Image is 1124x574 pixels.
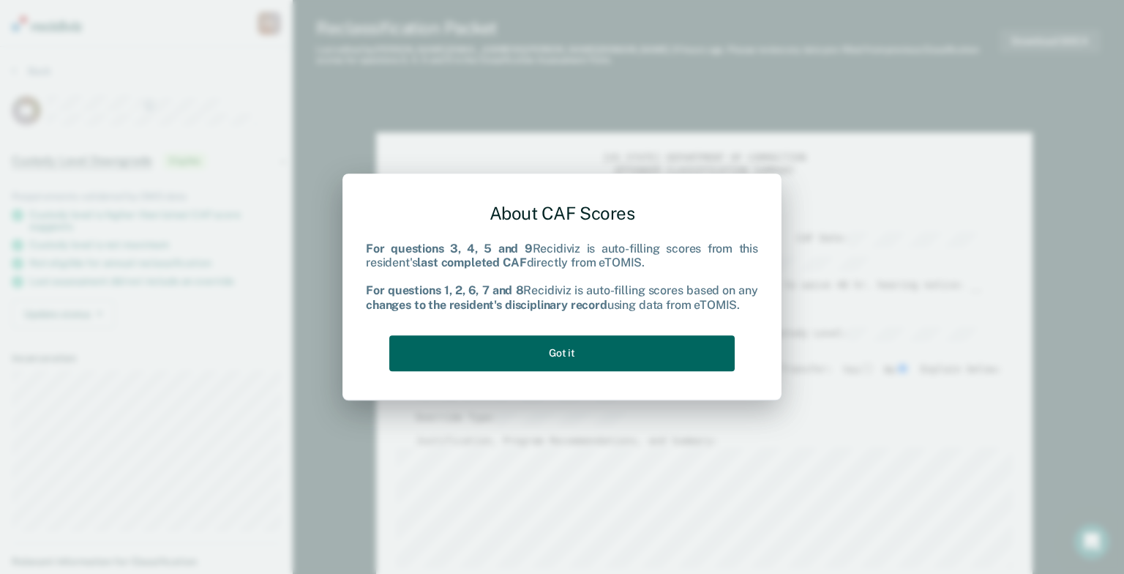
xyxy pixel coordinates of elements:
[366,191,758,236] div: About CAF Scores
[417,256,526,269] b: last completed CAF
[366,298,607,312] b: changes to the resident's disciplinary record
[389,335,735,371] button: Got it
[366,284,523,298] b: For questions 1, 2, 6, 7 and 8
[366,242,758,312] div: Recidiviz is auto-filling scores from this resident's directly from eTOMIS. Recidiviz is auto-fil...
[366,242,533,256] b: For questions 3, 4, 5 and 9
